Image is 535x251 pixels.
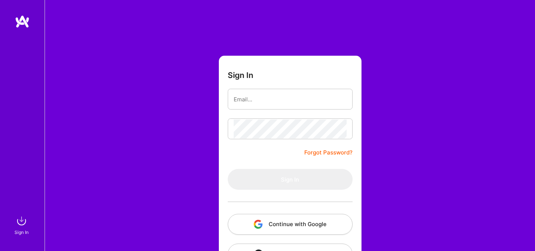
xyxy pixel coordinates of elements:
img: icon [254,220,263,229]
button: Sign In [228,169,353,190]
a: Forgot Password? [304,148,353,157]
button: Continue with Google [228,214,353,235]
h3: Sign In [228,71,253,80]
input: Email... [234,90,347,109]
img: sign in [14,213,29,228]
img: logo [15,15,30,28]
div: Sign In [14,228,29,236]
a: sign inSign In [16,213,29,236]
